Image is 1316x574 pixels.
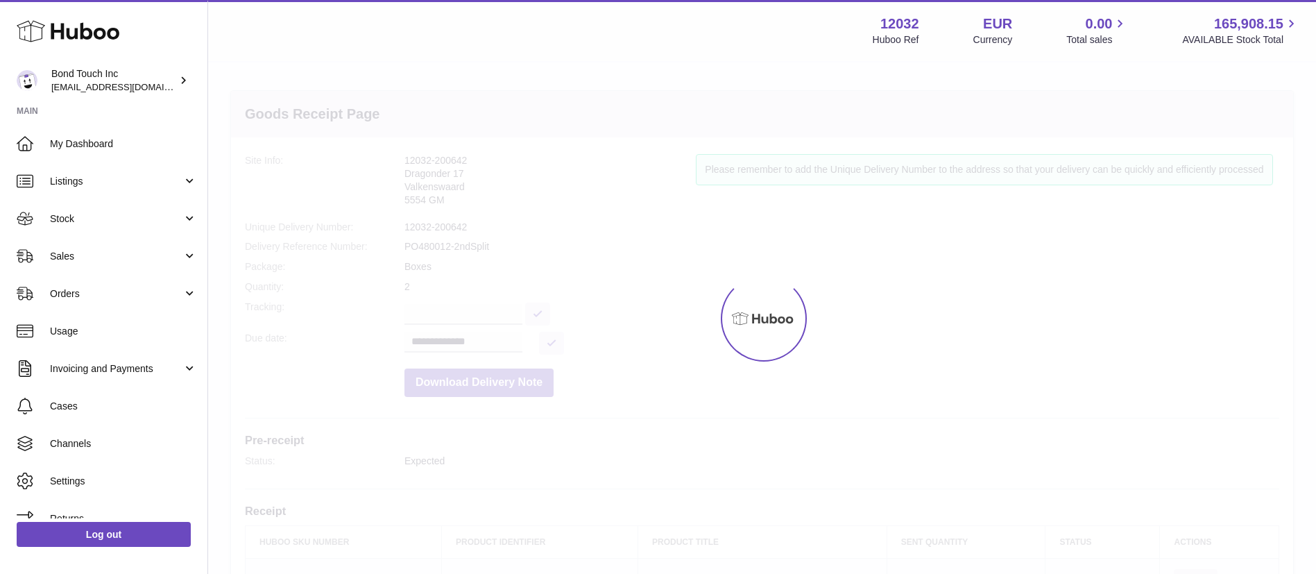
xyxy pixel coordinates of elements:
span: Channels [50,437,197,450]
span: Orders [50,287,182,301]
span: [EMAIL_ADDRESS][DOMAIN_NAME] [51,81,204,92]
a: 165,908.15 AVAILABLE Stock Total [1182,15,1299,47]
a: 0.00 Total sales [1066,15,1128,47]
div: Bond Touch Inc [51,67,176,94]
a: Log out [17,522,191,547]
strong: EUR [983,15,1012,33]
span: Total sales [1066,33,1128,47]
span: Usage [50,325,197,338]
div: Huboo Ref [873,33,919,47]
span: Cases [50,400,197,413]
span: My Dashboard [50,137,197,151]
span: Sales [50,250,182,263]
span: Listings [50,175,182,188]
span: Stock [50,212,182,226]
div: Currency [973,33,1013,47]
span: Settings [50,475,197,488]
span: Returns [50,512,197,525]
span: 165,908.15 [1214,15,1283,33]
img: logistics@bond-touch.com [17,70,37,91]
strong: 12032 [880,15,919,33]
span: AVAILABLE Stock Total [1182,33,1299,47]
span: 0.00 [1086,15,1113,33]
span: Invoicing and Payments [50,362,182,375]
